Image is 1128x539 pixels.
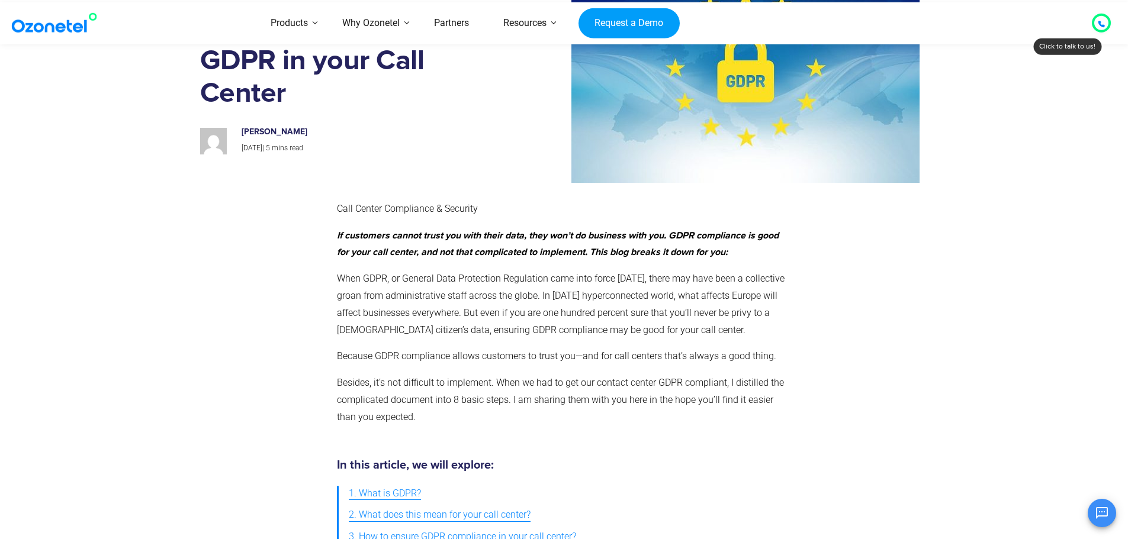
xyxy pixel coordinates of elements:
p: Because GDPR compliance allows customers to trust you—and for call centers that’s always a good t... [337,348,786,365]
span: mins read [272,144,303,152]
a: Partners [417,2,486,44]
span: 2. What does this mean for your call center? [349,506,531,524]
a: Why Ozonetel [325,2,417,44]
button: Open chat [1088,499,1116,527]
img: 4b37bf29a85883ff6b7148a8970fe41aab027afb6e69c8ab3d6dde174307cbd0 [200,128,227,154]
p: | [242,142,491,155]
em: If customers cannot trust you with their data, they won’t do business with you. GDPR compliance i... [337,231,779,257]
p: Besides, it’s not difficult to implement. When we had to get our contact center GDPR compliant, I... [337,375,786,425]
span: 5 [266,144,270,152]
p: When GDPR, or General Data Protection Regulation came into force [DATE], there may have been a co... [337,270,786,338]
span: Call Center Compliance & Security [337,203,478,214]
a: Request a Demo [579,8,680,38]
h5: In this article, we will explore: [337,459,786,471]
a: 1. What is GDPR? [349,483,421,505]
a: Resources [486,2,564,44]
span: [DATE] [242,144,262,152]
a: 2. What does this mean for your call center? [349,504,531,526]
h6: [PERSON_NAME] [242,127,491,137]
span: 1. What is GDPR? [349,485,421,502]
h1: How to implement GDPR in your Call Center [200,12,504,110]
a: Products [253,2,325,44]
